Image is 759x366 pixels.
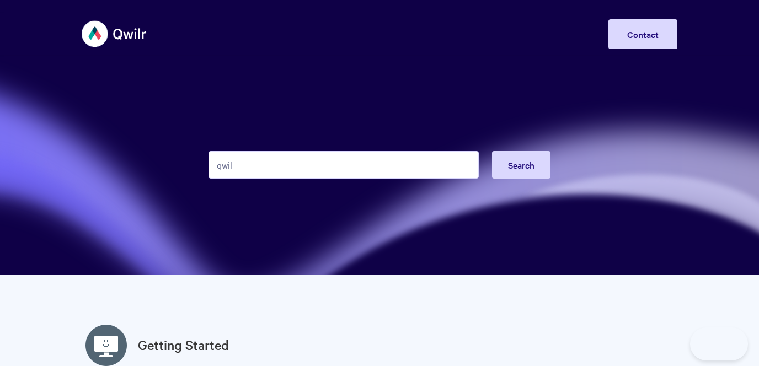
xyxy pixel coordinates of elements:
a: Contact [608,19,677,49]
img: Qwilr Help Center [82,13,147,55]
button: Search [492,151,550,179]
a: Getting Started [138,335,229,355]
iframe: Toggle Customer Support [690,327,748,360]
input: Search the knowledge base [209,151,479,179]
span: Search [508,159,534,171]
